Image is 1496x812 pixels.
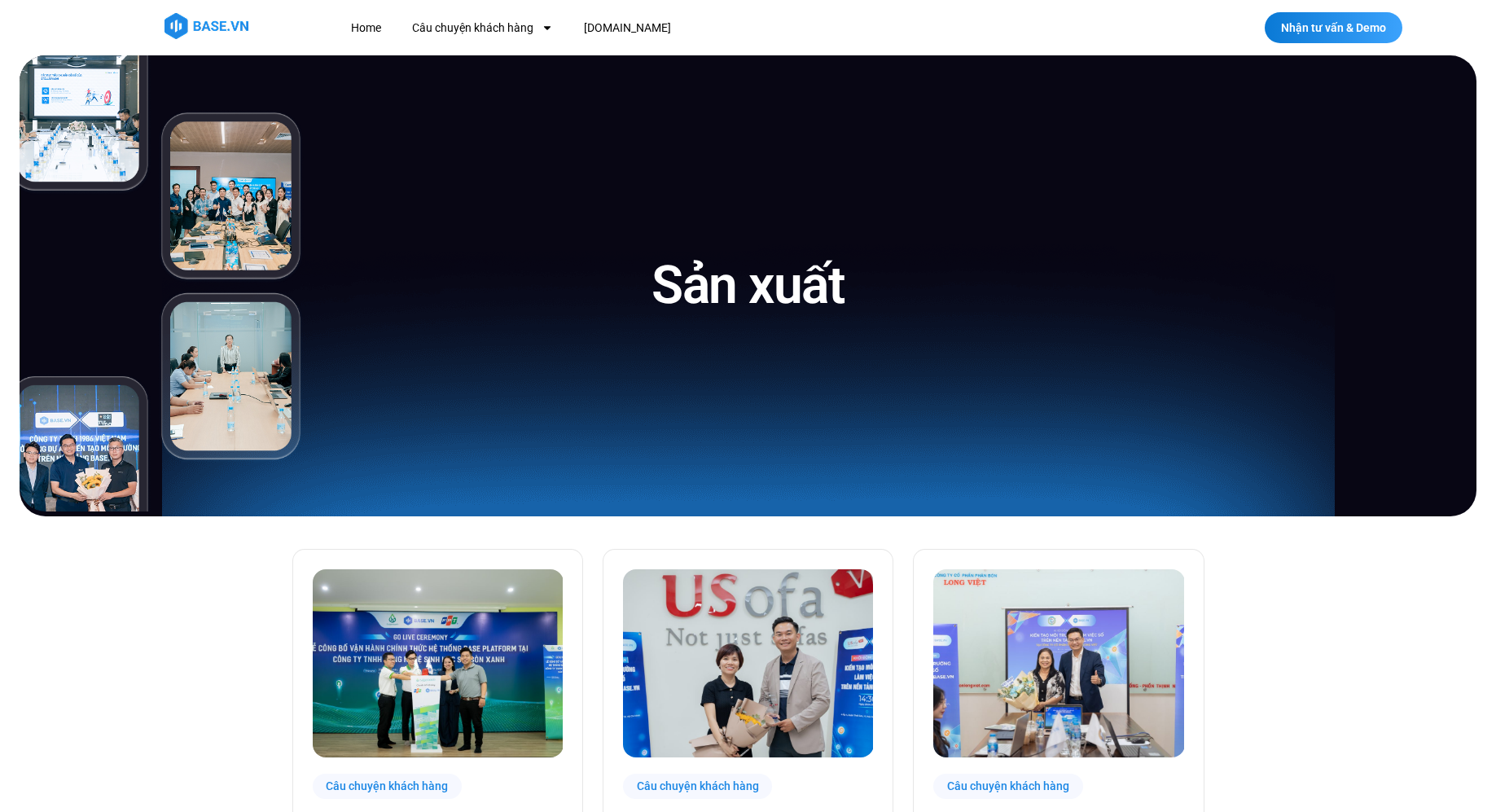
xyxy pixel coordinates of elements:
a: Nhận tư vấn & Demo [1265,12,1402,43]
a: [DOMAIN_NAME] [572,13,683,43]
h1: Sản xuất [651,252,845,319]
a: Câu chuyện khách hàng [400,13,565,43]
div: Câu chuyện khách hàng [933,774,1083,799]
div: Câu chuyện khách hàng [623,774,773,799]
span: Nhận tư vấn & Demo [1281,22,1386,33]
a: Home [339,13,393,43]
div: Câu chuyện khách hàng [313,774,463,799]
nav: Menu [339,13,970,43]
